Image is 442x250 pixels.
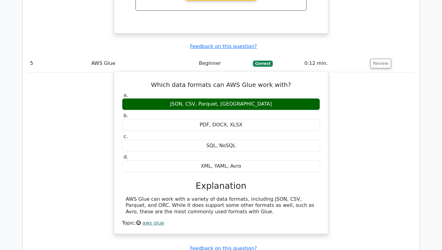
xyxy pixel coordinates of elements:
[143,220,164,226] a: aws glue
[122,98,320,110] div: JSON, CSV, Parquet, [GEOGRAPHIC_DATA]
[122,140,320,152] div: SQL, NoSQL
[122,220,320,226] div: Topic:
[126,181,316,191] h3: Explanation
[253,61,273,67] span: Correct
[370,59,391,68] button: Review
[196,55,250,72] td: Beginner
[126,196,316,215] div: AWS Glue can work with a variety of data formats, including JSON, CSV, Parquet, and ORC. While it...
[190,43,257,49] a: Feedback on this question?
[121,81,321,88] h5: Which data formats can AWS Glue work with?
[302,55,368,72] td: 0:12 min.
[124,133,128,139] span: c.
[124,113,128,118] span: b.
[122,119,320,131] div: PDF, DOCX, XLSX
[28,55,89,72] td: 5
[124,92,128,98] span: a.
[122,160,320,172] div: XML, YAML, Avro
[89,55,196,72] td: AWS Glue
[124,154,128,160] span: d.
